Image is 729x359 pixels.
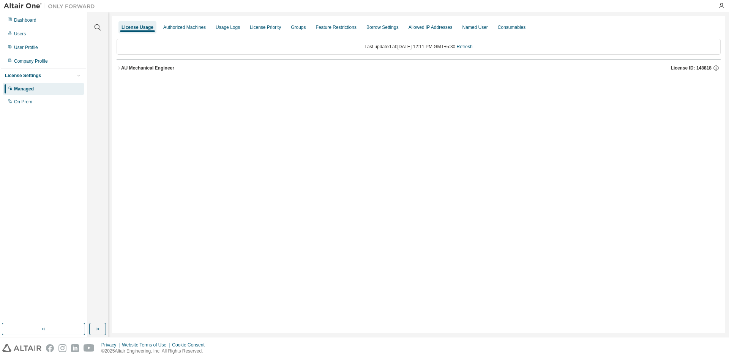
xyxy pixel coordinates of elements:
[14,58,48,64] div: Company Profile
[316,24,357,30] div: Feature Restrictions
[71,344,79,352] img: linkedin.svg
[291,24,306,30] div: Groups
[14,17,36,23] div: Dashboard
[121,24,153,30] div: License Usage
[101,342,122,348] div: Privacy
[58,344,66,352] img: instagram.svg
[117,39,721,55] div: Last updated at: [DATE] 12:11 PM GMT+5:30
[4,2,99,10] img: Altair One
[163,24,206,30] div: Authorized Machines
[172,342,209,348] div: Cookie Consent
[117,60,721,76] button: AU Mechanical EngineerLicense ID: 148818
[84,344,95,352] img: youtube.svg
[14,99,32,105] div: On Prem
[498,24,525,30] div: Consumables
[366,24,399,30] div: Borrow Settings
[250,24,281,30] div: License Priority
[14,31,26,37] div: Users
[46,344,54,352] img: facebook.svg
[671,65,712,71] span: License ID: 148818
[122,342,172,348] div: Website Terms of Use
[409,24,453,30] div: Allowed IP Addresses
[2,344,41,352] img: altair_logo.svg
[121,65,174,71] div: AU Mechanical Engineer
[14,44,38,51] div: User Profile
[216,24,240,30] div: Usage Logs
[457,44,473,49] a: Refresh
[5,73,41,79] div: License Settings
[101,348,209,354] p: © 2025 Altair Engineering, Inc. All Rights Reserved.
[462,24,488,30] div: Named User
[14,86,34,92] div: Managed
